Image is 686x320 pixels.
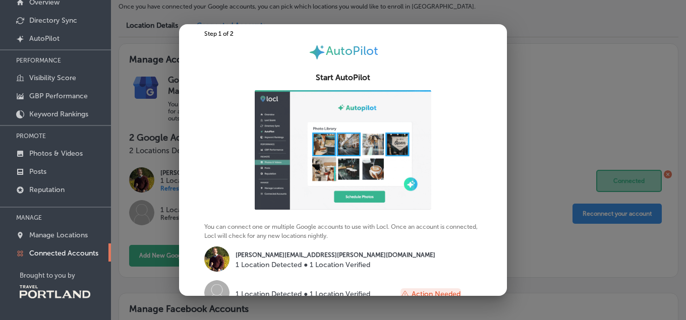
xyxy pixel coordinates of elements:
p: Brought to you by [20,272,111,279]
span: AutoPilot [326,43,378,58]
p: You can connect one or multiple Google accounts to use with Locl. Once an account is connected, L... [204,90,482,308]
p: 1 Location Detected ● 1 Location Verified [236,260,435,270]
div: Step 1 of 2 [179,30,507,37]
img: ap-gif [255,90,431,210]
p: Directory Sync [29,16,77,25]
h2: Start AutoPilot [191,73,495,82]
p: Photos & Videos [29,149,83,158]
img: autopilot-icon [308,43,326,61]
p: Action Needed [412,289,461,299]
p: Connected Accounts [29,249,98,258]
p: [PERSON_NAME][EMAIL_ADDRESS][PERSON_NAME][DOMAIN_NAME] [236,250,435,260]
p: AutoPilot [29,34,60,43]
p: Posts [29,167,46,176]
p: 1 Location Detected ● 1 Location Verified [236,289,370,299]
p: Visibility Score [29,74,76,82]
img: Travel Portland [20,285,90,298]
p: Manage Locations [29,231,88,239]
p: Reputation [29,185,65,194]
p: GBP Performance [29,92,88,100]
p: Keyword Rankings [29,110,88,118]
